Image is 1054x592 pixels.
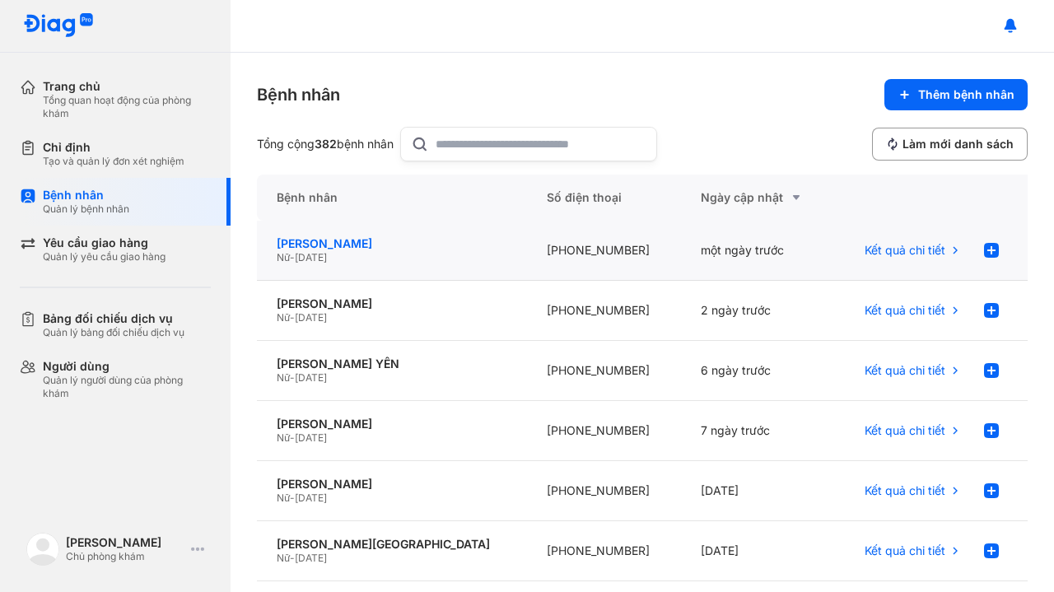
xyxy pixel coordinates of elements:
div: Số điện thoại [527,175,681,221]
span: Nữ [277,552,290,564]
span: [DATE] [295,251,327,263]
span: [DATE] [295,371,327,384]
div: [PERSON_NAME] YẾN [277,357,507,371]
div: [PERSON_NAME] [66,535,184,550]
div: [PERSON_NAME][GEOGRAPHIC_DATA] [277,537,507,552]
div: Chỉ định [43,140,184,155]
div: [PERSON_NAME] [277,296,507,311]
div: [DATE] [681,521,835,581]
span: Kết quả chi tiết [865,363,945,378]
div: Trang chủ [43,79,211,94]
span: Kết quả chi tiết [865,243,945,258]
div: Bệnh nhân [257,175,527,221]
div: [PHONE_NUMBER] [527,281,681,341]
span: - [290,492,295,504]
span: - [290,431,295,444]
div: 7 ngày trước [681,401,835,461]
div: [PERSON_NAME] [277,236,507,251]
span: 382 [315,137,337,151]
span: Làm mới danh sách [902,137,1014,151]
span: - [290,311,295,324]
div: Tổng cộng bệnh nhân [257,137,394,151]
div: Quản lý bảng đối chiếu dịch vụ [43,326,184,339]
img: logo [26,533,59,566]
div: [PHONE_NUMBER] [527,341,681,401]
div: [PHONE_NUMBER] [527,221,681,281]
div: Tổng quan hoạt động của phòng khám [43,94,211,120]
span: - [290,552,295,564]
span: [DATE] [295,431,327,444]
div: Tạo và quản lý đơn xét nghiệm [43,155,184,168]
button: Làm mới danh sách [872,128,1028,161]
div: Bảng đối chiếu dịch vụ [43,311,184,326]
div: 2 ngày trước [681,281,835,341]
div: [PHONE_NUMBER] [527,521,681,581]
div: Quản lý người dùng của phòng khám [43,374,211,400]
img: logo [23,13,94,39]
div: 6 ngày trước [681,341,835,401]
div: Quản lý yêu cầu giao hàng [43,250,166,263]
span: [DATE] [295,552,327,564]
div: [PERSON_NAME] [277,477,507,492]
span: Kết quả chi tiết [865,483,945,498]
span: [DATE] [295,311,327,324]
div: Quản lý bệnh nhân [43,203,129,216]
span: - [290,251,295,263]
div: Yêu cầu giao hàng [43,235,166,250]
button: Thêm bệnh nhân [884,79,1028,110]
span: Kết quả chi tiết [865,423,945,438]
span: Nữ [277,251,290,263]
span: Nữ [277,431,290,444]
span: Nữ [277,492,290,504]
span: Kết quả chi tiết [865,543,945,558]
span: - [290,371,295,384]
span: Nữ [277,371,290,384]
div: Ngày cập nhật [701,188,815,207]
div: một ngày trước [681,221,835,281]
span: [DATE] [295,492,327,504]
div: [PERSON_NAME] [277,417,507,431]
div: Bệnh nhân [257,83,340,106]
span: Kết quả chi tiết [865,303,945,318]
span: Thêm bệnh nhân [918,87,1014,102]
div: Chủ phòng khám [66,550,184,563]
div: [PHONE_NUMBER] [527,461,681,521]
div: Bệnh nhân [43,188,129,203]
div: [PHONE_NUMBER] [527,401,681,461]
div: Người dùng [43,359,211,374]
div: [DATE] [681,461,835,521]
span: Nữ [277,311,290,324]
